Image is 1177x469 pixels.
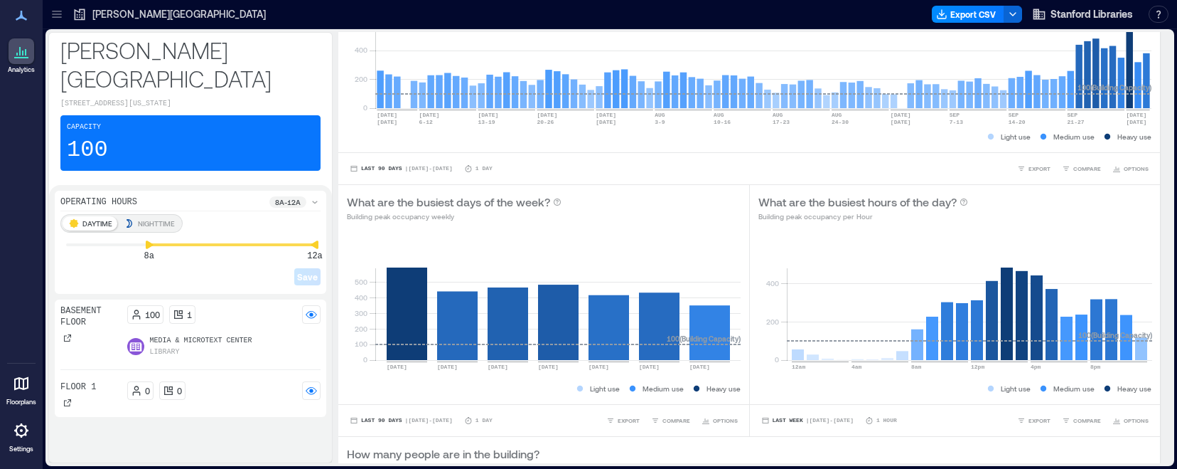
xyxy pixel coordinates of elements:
[347,413,456,428] button: Last 90 Days |[DATE]-[DATE]
[355,339,367,348] tspan: 100
[82,218,112,229] p: DAYTIME
[603,413,643,428] button: EXPORT
[950,112,960,118] text: SEP
[1124,164,1149,173] span: OPTIONS
[4,34,39,78] a: Analytics
[347,194,550,211] p: What are the busiest days of the week?
[537,119,554,125] text: 20-26
[1117,131,1151,142] p: Heavy use
[655,112,665,118] text: AUG
[6,398,36,406] p: Floorplans
[363,103,367,112] tspan: 0
[60,381,96,393] p: Floor 1
[355,293,367,302] tspan: 400
[689,364,710,370] text: [DATE]
[876,416,897,425] p: 1 Hour
[1031,364,1041,370] text: 4pm
[4,413,38,458] a: Settings
[774,355,778,364] tspan: 0
[60,305,122,328] p: Basement Floor
[639,364,660,370] text: [DATE]
[67,136,108,164] p: 100
[145,385,150,396] p: 0
[355,325,367,333] tspan: 200
[67,122,101,133] p: Capacity
[437,364,458,370] text: [DATE]
[347,446,539,463] p: How many people are in the building?
[648,413,693,428] button: COMPARE
[355,75,367,83] tspan: 200
[1001,383,1031,394] p: Light use
[297,271,318,283] span: Save
[1028,416,1050,425] span: EXPORT
[1059,162,1104,176] button: COMPARE
[714,119,731,125] text: 10-16
[765,317,778,326] tspan: 200
[387,364,407,370] text: [DATE]
[92,7,266,21] p: [PERSON_NAME][GEOGRAPHIC_DATA]
[713,416,738,425] span: OPTIONS
[758,211,968,222] p: Building peak occupancy per Hour
[832,119,849,125] text: 24-30
[1073,164,1101,173] span: COMPARE
[9,445,33,453] p: Settings
[932,6,1004,23] button: Export CSV
[177,385,182,396] p: 0
[377,112,397,118] text: [DATE]
[60,36,321,93] p: [PERSON_NAME][GEOGRAPHIC_DATA]
[773,112,783,118] text: AUG
[714,112,724,118] text: AUG
[765,279,778,288] tspan: 400
[478,112,498,118] text: [DATE]
[363,355,367,364] tspan: 0
[355,278,367,286] tspan: 500
[618,416,640,425] span: EXPORT
[1053,383,1095,394] p: Medium use
[699,413,741,428] button: OPTIONS
[538,364,559,370] text: [DATE]
[8,65,35,74] p: Analytics
[475,164,493,173] p: 1 Day
[537,112,557,118] text: [DATE]
[590,383,620,394] p: Light use
[758,413,856,428] button: Last Week |[DATE]-[DATE]
[478,119,495,125] text: 13-19
[355,309,367,317] tspan: 300
[2,367,41,411] a: Floorplans
[475,416,493,425] p: 1 Day
[60,196,137,208] p: Operating Hours
[706,383,741,394] p: Heavy use
[1073,416,1101,425] span: COMPARE
[1124,416,1149,425] span: OPTIONS
[1014,162,1053,176] button: EXPORT
[1109,162,1151,176] button: OPTIONS
[1068,119,1085,125] text: 21-27
[950,119,963,125] text: 7-13
[1028,3,1137,26] button: Stanford Libraries
[355,46,367,54] tspan: 400
[971,364,984,370] text: 12pm
[643,383,684,394] p: Medium use
[1090,364,1101,370] text: 8pm
[758,194,957,211] p: What are the busiest hours of the day?
[662,416,690,425] span: COMPARE
[1053,131,1095,142] p: Medium use
[832,112,842,118] text: AUG
[891,112,911,118] text: [DATE]
[419,112,440,118] text: [DATE]
[792,364,805,370] text: 12am
[1014,413,1053,428] button: EXPORT
[1001,131,1031,142] p: Light use
[377,119,397,125] text: [DATE]
[596,112,616,118] text: [DATE]
[347,211,561,222] p: Building peak occupancy weekly
[773,119,790,125] text: 17-23
[1126,119,1146,125] text: [DATE]
[588,364,609,370] text: [DATE]
[347,162,456,176] button: Last 90 Days |[DATE]-[DATE]
[891,119,911,125] text: [DATE]
[1028,164,1050,173] span: EXPORT
[419,119,433,125] text: 6-12
[1009,119,1026,125] text: 14-20
[1126,112,1146,118] text: [DATE]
